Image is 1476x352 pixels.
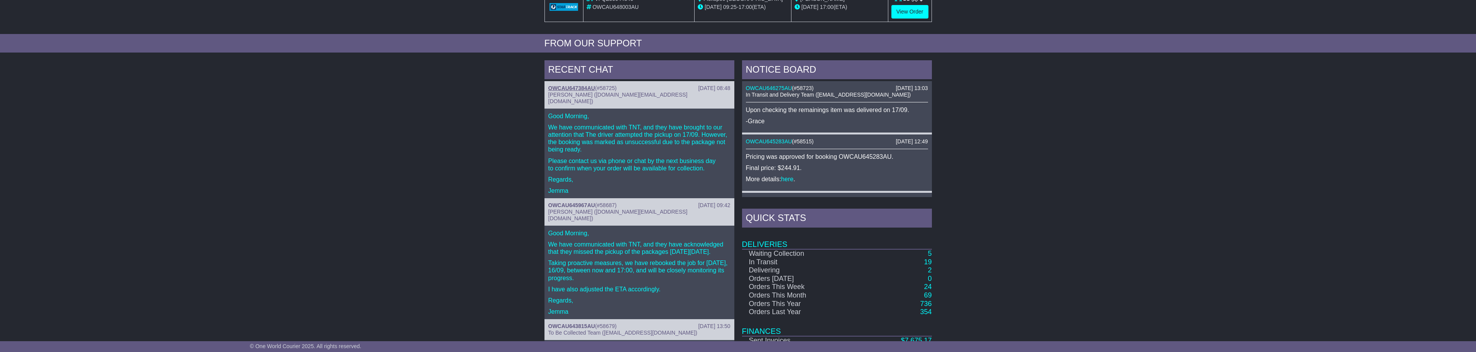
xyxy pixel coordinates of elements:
[548,157,730,172] p: Please contact us via phone or chat by the next business day to confirm when your order will be a...
[924,291,932,299] a: 69
[928,250,932,257] a: 5
[548,92,688,104] span: [PERSON_NAME] ([DOMAIN_NAME][EMAIL_ADDRESS][DOMAIN_NAME])
[544,60,734,81] div: RECENT CHAT
[548,259,730,282] p: Taking proactive measures, we have rebooked the job for [DATE], 16/09, between now and 17:00, and...
[928,275,932,282] a: 0
[742,300,853,308] td: Orders This Year
[548,323,595,329] a: OWCAU643815AU
[901,337,932,344] a: $7,675.17
[794,197,812,203] span: #58605
[924,283,932,291] a: 24
[742,249,853,258] td: Waiting Collection
[742,209,932,230] div: Quick Stats
[698,3,788,11] div: - (ETA)
[742,283,853,291] td: Orders This Week
[794,85,812,91] span: #58723
[597,85,615,91] span: #58725
[746,85,928,92] div: ( )
[548,297,730,304] p: Regards,
[549,3,578,11] img: GetCarrierServiceLogo
[742,266,853,275] td: Delivering
[739,4,752,10] span: 17:00
[597,202,615,208] span: #58687
[548,112,730,120] p: Good Morning,
[548,176,730,183] p: Regards,
[746,106,928,114] p: Upon checking the remainings item was delivered on 17/09.
[746,197,792,203] a: OWCAU643606AU
[746,164,928,172] p: Final price: $244.91.
[705,4,722,10] span: [DATE]
[698,202,730,209] div: [DATE] 09:42
[597,323,615,329] span: #58679
[746,138,792,145] a: OWCAU645283AU
[548,187,730,194] p: Jemma
[801,4,818,10] span: [DATE]
[820,4,834,10] span: 17:00
[548,323,730,330] div: ( )
[746,175,928,183] p: More details: .
[742,275,853,283] td: Orders [DATE]
[746,117,928,125] p: -Grace
[742,336,853,345] td: Sent Invoices
[723,4,737,10] span: 09:25
[548,308,730,315] p: Jemma
[548,241,730,255] p: We have communicated with TNT, and they have acknowledged that they missed the pickup of the pack...
[746,138,928,145] div: ( )
[746,85,792,91] a: OWCAU646275AU
[891,5,928,19] a: View Order
[794,138,812,145] span: #58515
[896,138,928,145] div: [DATE] 12:49
[548,330,697,336] span: To Be Collected Team ([EMAIL_ADDRESS][DOMAIN_NAME])
[795,3,885,11] div: (ETA)
[746,153,928,160] p: Pricing was approved for booking OWCAU645283AU.
[928,266,932,274] a: 2
[548,202,730,209] div: ( )
[924,258,932,266] a: 19
[742,291,853,300] td: Orders This Month
[742,258,853,267] td: In Transit
[896,85,928,92] div: [DATE] 13:03
[250,343,362,349] span: © One World Courier 2025. All rights reserved.
[746,197,928,203] div: ( )
[698,85,730,92] div: [DATE] 08:48
[548,209,688,221] span: [PERSON_NAME] ([DOMAIN_NAME][EMAIL_ADDRESS][DOMAIN_NAME])
[548,202,595,208] a: OWCAU645967AU
[698,323,730,330] div: [DATE] 13:50
[548,286,730,293] p: I have also adjusted the ETA accordingly.
[742,308,853,316] td: Orders Last Year
[548,230,730,237] p: Good Morning,
[781,176,793,182] a: here
[896,197,928,203] div: [DATE] 12:37
[920,300,932,308] a: 736
[548,85,595,91] a: OWCAU647384AU
[544,38,932,49] div: FROM OUR SUPPORT
[742,316,932,336] td: Finances
[742,60,932,81] div: NOTICE BOARD
[592,4,639,10] span: OWCAU648003AU
[920,308,932,316] a: 354
[746,92,911,98] span: In Transit and Delivery Team ([EMAIL_ADDRESS][DOMAIN_NAME])
[548,124,730,153] p: We have communicated with TNT, and they have brought to our attention that The driver attempted t...
[742,230,932,249] td: Deliveries
[548,85,730,92] div: ( )
[905,337,932,344] span: 7,675.17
